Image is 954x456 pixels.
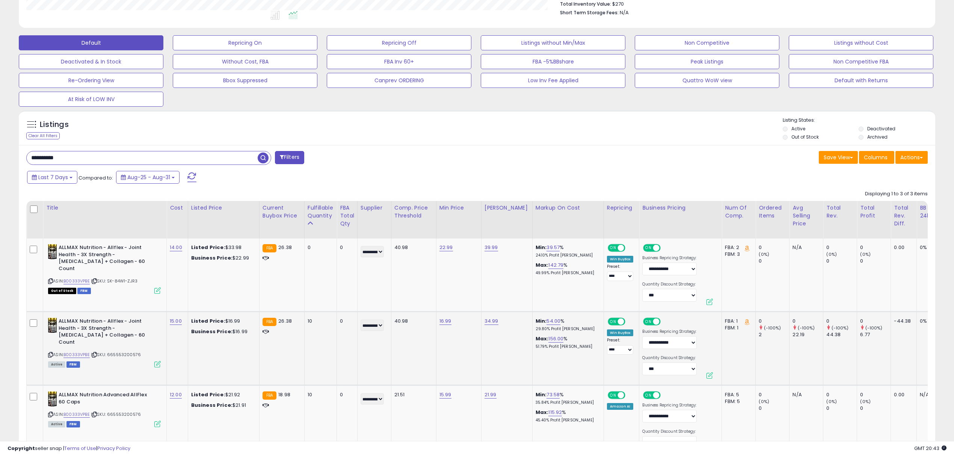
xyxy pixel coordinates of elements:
label: Business Repricing Strategy: [642,255,697,261]
div: FBA: 2 [725,244,750,251]
p: 29.80% Profit [PERSON_NAME] [536,326,598,332]
div: Business Pricing [642,204,719,212]
a: B00333VPBE [63,278,90,284]
div: 40.98 [394,318,430,325]
a: 73.58 [546,391,560,399]
div: Comp. Price Threshold [394,204,433,220]
b: Business Price: [191,328,232,335]
b: Min: [536,391,547,398]
div: % [536,244,598,258]
button: Actions [895,151,928,164]
a: 15.00 [170,317,182,325]
div: Current Buybox Price [263,204,301,220]
button: Default [19,35,163,50]
p: 51.79% Profit [PERSON_NAME] [536,344,598,349]
span: FBM [66,421,80,427]
div: 0 [860,391,891,398]
div: Repricing [607,204,636,212]
small: FBA [263,244,276,252]
div: 0% [920,244,945,251]
div: Listed Price [191,204,256,212]
div: $22.99 [191,255,254,261]
small: (0%) [759,251,769,257]
span: Last 7 Days [38,174,68,181]
b: Business Price: [191,402,232,409]
label: Business Repricing Strategy: [642,329,697,334]
div: $33.98 [191,244,254,251]
label: Quantity Discount Strategy: [642,355,697,361]
a: 21.99 [485,391,497,399]
div: Amazon AI [607,403,633,410]
div: Num of Comp. [725,204,752,220]
span: 18.98 [278,391,290,398]
button: Without Cost, FBA [173,54,317,69]
button: Low Inv Fee Applied [481,73,625,88]
img: 51otnPCs3XL._SL40_.jpg [48,318,57,333]
div: ASIN: [48,318,161,367]
a: B00333VPBE [63,352,90,358]
label: Quantity Discount Strategy: [642,282,697,287]
button: At Risk of LOW INV [19,92,163,107]
small: FBA [263,391,276,400]
div: % [536,318,598,332]
label: Quantity Discount Strategy: [642,429,697,434]
span: | SKU: 665553200576 [91,352,141,358]
div: Markup on Cost [536,204,601,212]
div: Total Rev. Diff. [894,204,913,228]
button: Non Competitive [635,35,779,50]
div: 2 [759,331,789,338]
p: 49.99% Profit [PERSON_NAME] [536,270,598,276]
a: 54.00 [546,317,560,325]
a: 115.92 [548,409,562,416]
div: 0% [920,318,945,325]
span: Columns [864,154,888,161]
span: OFF [624,392,636,399]
div: 0 [860,244,891,251]
p: 35.84% Profit [PERSON_NAME] [536,400,598,405]
small: (-100%) [865,325,883,331]
span: OFF [624,245,636,251]
small: (-100%) [764,325,781,331]
div: FBA Total Qty [340,204,354,228]
div: % [536,335,598,349]
button: Columns [859,151,894,164]
button: FBA -5%BBshare [481,54,625,69]
small: (0%) [860,251,871,257]
div: 0 [826,405,857,412]
span: FBM [66,361,80,368]
div: 10 [308,318,331,325]
span: OFF [660,319,672,325]
small: FBA [263,318,276,326]
small: (0%) [860,399,871,405]
div: $16.99 [191,328,254,335]
span: ON [644,392,654,399]
div: 21.51 [394,391,430,398]
a: 34.99 [485,317,498,325]
b: Business Price: [191,254,232,261]
button: Deactivated & In Stock [19,54,163,69]
b: ALLMAX Nutrition - Allflex - Joint Health - 3X Strength - [MEDICAL_DATA] + Collagen - 60 Count [59,244,150,274]
a: B00333VPBE [63,411,90,418]
div: Ordered Items [759,204,786,220]
span: N/A [620,9,629,16]
button: Default with Returns [789,73,933,88]
span: | SKU: SK-84W1-ZJR3 [91,278,137,284]
div: Total Rev. [826,204,854,220]
div: 0 [759,318,789,325]
b: Listed Price: [191,391,225,398]
div: FBM: 3 [725,251,750,258]
span: OFF [624,319,636,325]
div: 0 [826,391,857,398]
div: 0 [340,318,352,325]
div: -44.38 [894,318,911,325]
div: ASIN: [48,391,161,426]
div: 0 [792,318,823,325]
small: (0%) [826,399,837,405]
div: 44.38 [826,331,857,338]
b: ALLMAX Nutrition - Allflex - Joint Health - 3X Strength - [MEDICAL_DATA] + Collagen - 60 Count [59,318,150,347]
div: $16.99 [191,318,254,325]
div: % [536,391,598,405]
b: Listed Price: [191,317,225,325]
strong: Copyright [8,445,35,452]
div: N/A [920,391,945,398]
